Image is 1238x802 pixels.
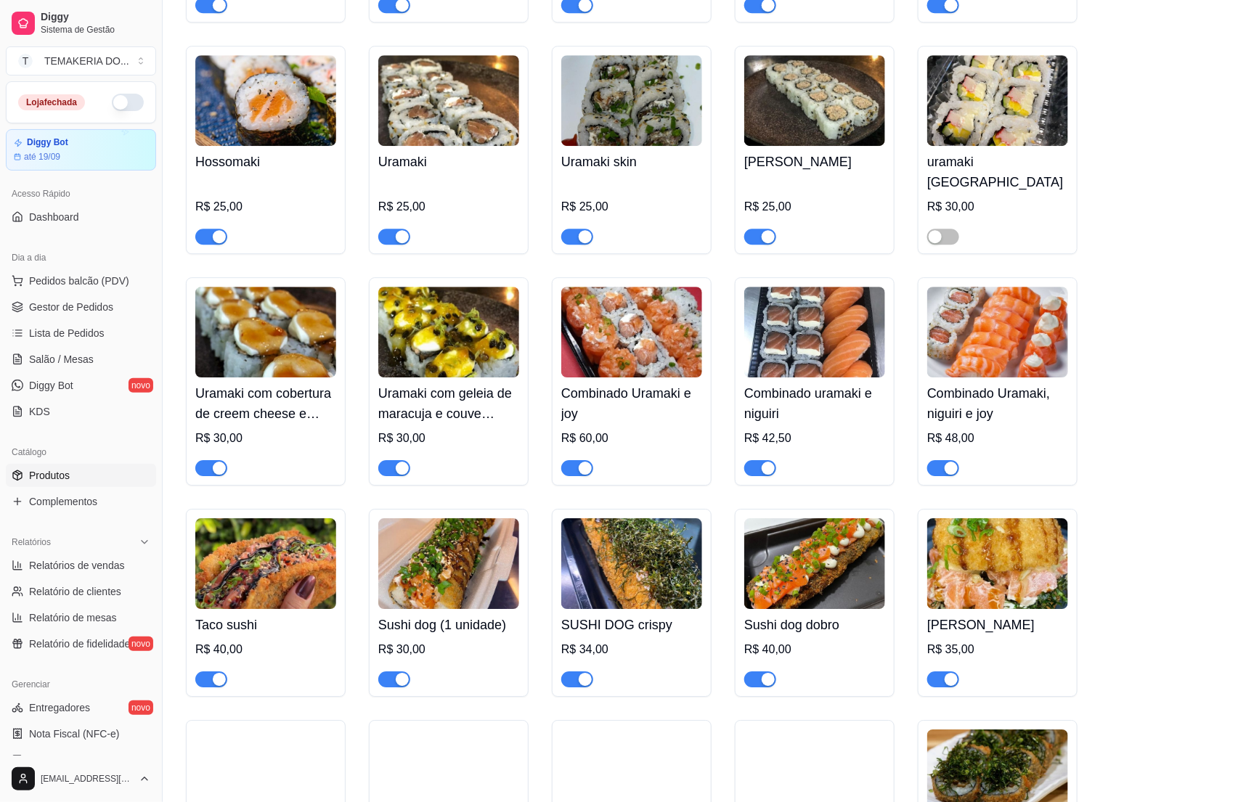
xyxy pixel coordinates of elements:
div: Dia a dia [6,246,156,269]
div: TEMAKERIA DO ... [44,54,129,68]
h4: SUSHI DOG crispy [561,615,702,635]
span: Diggy Bot [29,378,73,393]
span: Dashboard [29,210,79,224]
span: Relatório de clientes [29,584,121,599]
h4: Combinado Uramaki e joy [561,383,702,424]
img: product-image [744,518,885,609]
img: product-image [378,55,519,146]
button: Alterar Status [112,94,144,111]
span: Salão / Mesas [29,352,94,367]
button: Select a team [6,46,156,75]
span: Diggy [41,11,150,24]
img: product-image [561,55,702,146]
div: R$ 42,50 [744,430,885,447]
span: Relatórios de vendas [29,558,125,573]
a: Controle de caixa [6,748,156,772]
div: R$ 25,00 [744,198,885,216]
div: R$ 30,00 [195,430,336,447]
h4: [PERSON_NAME] [744,152,885,172]
h4: Combinado uramaki e niguiri [744,383,885,424]
span: Entregadores [29,700,90,715]
div: R$ 25,00 [195,198,336,216]
div: R$ 30,00 [378,641,519,658]
div: R$ 34,00 [561,641,702,658]
a: Diggy Botaté 19/09 [6,129,156,171]
div: R$ 35,00 [927,641,1068,658]
a: Complementos [6,490,156,513]
span: Lista de Pedidos [29,326,105,340]
h4: [PERSON_NAME] [927,615,1068,635]
h4: uramaki [GEOGRAPHIC_DATA] [927,152,1068,192]
img: product-image [744,287,885,377]
a: Salão / Mesas [6,348,156,371]
span: Controle de caixa [29,753,108,767]
a: Relatórios de vendas [6,554,156,577]
h4: Uramaki skin [561,152,702,172]
img: product-image [195,287,336,377]
span: Complementos [29,494,97,509]
h4: Taco sushi [195,615,336,635]
a: Produtos [6,464,156,487]
h4: Combinado Uramaki, niguiri e joy [927,383,1068,424]
h4: Hossomaki [195,152,336,172]
img: product-image [378,287,519,377]
a: Diggy Botnovo [6,374,156,397]
span: Sistema de Gestão [41,24,150,36]
img: product-image [561,518,702,609]
img: product-image [195,55,336,146]
button: [EMAIL_ADDRESS][DOMAIN_NAME] [6,761,156,796]
div: R$ 60,00 [561,430,702,447]
span: [EMAIL_ADDRESS][DOMAIN_NAME] [41,773,133,785]
button: Pedidos balcão (PDV) [6,269,156,292]
span: KDS [29,404,50,419]
div: R$ 40,00 [744,641,885,658]
a: KDS [6,400,156,423]
h4: Sushi dog (1 unidade) [378,615,519,635]
div: R$ 48,00 [927,430,1068,447]
h4: Sushi dog dobro [744,615,885,635]
img: product-image [927,55,1068,146]
a: DiggySistema de Gestão [6,6,156,41]
div: R$ 25,00 [561,198,702,216]
h4: Uramaki [378,152,519,172]
span: Nota Fiscal (NFC-e) [29,727,119,741]
article: até 19/09 [24,151,60,163]
span: Gestor de Pedidos [29,300,113,314]
a: Dashboard [6,205,156,229]
img: product-image [195,518,336,609]
div: Gerenciar [6,673,156,696]
span: Relatório de mesas [29,610,117,625]
a: Gestor de Pedidos [6,295,156,319]
a: Relatório de fidelidadenovo [6,632,156,655]
img: product-image [927,518,1068,609]
div: Loja fechada [18,94,85,110]
a: Lista de Pedidos [6,322,156,345]
h4: Uramaki com cobertura de creem cheese e geléia de pimenta [195,383,336,424]
div: R$ 30,00 [378,430,519,447]
a: Entregadoresnovo [6,696,156,719]
div: R$ 25,00 [378,198,519,216]
div: R$ 30,00 [927,198,1068,216]
div: Catálogo [6,441,156,464]
img: product-image [378,518,519,609]
a: Nota Fiscal (NFC-e) [6,722,156,745]
h4: Uramaki com geleia de maracuja e couve crispy [378,383,519,424]
span: Relatórios [12,536,51,548]
span: Pedidos balcão (PDV) [29,274,129,288]
div: R$ 40,00 [195,641,336,658]
span: Produtos [29,468,70,483]
div: Acesso Rápido [6,182,156,205]
img: product-image [561,287,702,377]
article: Diggy Bot [27,137,68,148]
span: T [18,54,33,68]
img: product-image [927,287,1068,377]
span: Relatório de fidelidade [29,637,130,651]
a: Relatório de clientes [6,580,156,603]
a: Relatório de mesas [6,606,156,629]
img: product-image [744,55,885,146]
